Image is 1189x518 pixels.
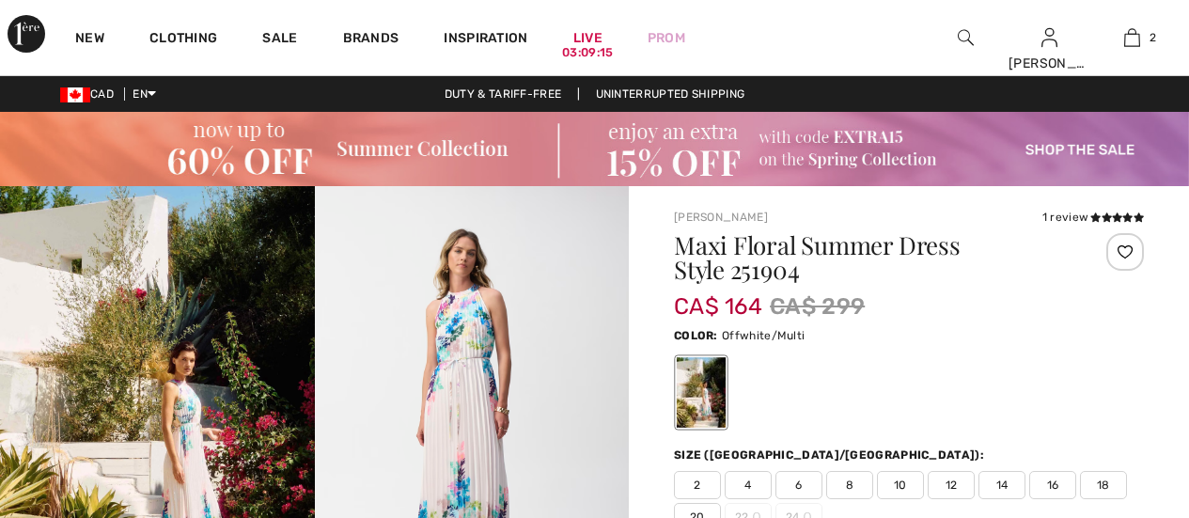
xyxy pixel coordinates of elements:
[1041,28,1057,46] a: Sign In
[770,290,865,323] span: CA$ 299
[674,211,768,224] a: [PERSON_NAME]
[648,28,685,48] a: Prom
[958,26,974,49] img: search the website
[674,447,988,463] div: Size ([GEOGRAPHIC_DATA]/[GEOGRAPHIC_DATA]):
[1124,26,1140,49] img: My Bag
[1150,29,1156,46] span: 2
[775,471,822,499] span: 6
[877,471,924,499] span: 10
[928,471,975,499] span: 12
[677,357,726,428] div: Offwhite/Multi
[674,471,721,499] span: 2
[1042,209,1144,226] div: 1 review
[75,30,104,50] a: New
[674,329,718,342] span: Color:
[343,30,399,50] a: Brands
[1080,471,1127,499] span: 18
[1091,26,1173,49] a: 2
[725,471,772,499] span: 4
[149,30,217,50] a: Clothing
[573,28,602,48] a: Live03:09:15
[8,15,45,53] img: 1ère Avenue
[674,233,1066,282] h1: Maxi Floral Summer Dress Style 251904
[60,87,121,101] span: CAD
[1041,26,1057,49] img: My Info
[978,471,1025,499] span: 14
[722,329,805,342] span: Offwhite/Multi
[444,30,527,50] span: Inspiration
[1029,471,1076,499] span: 16
[826,471,873,499] span: 8
[133,87,156,101] span: EN
[60,87,90,102] img: Canadian Dollar
[262,30,297,50] a: Sale
[674,275,762,320] span: CA$ 164
[562,44,613,62] div: 03:09:15
[1009,54,1090,73] div: [PERSON_NAME]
